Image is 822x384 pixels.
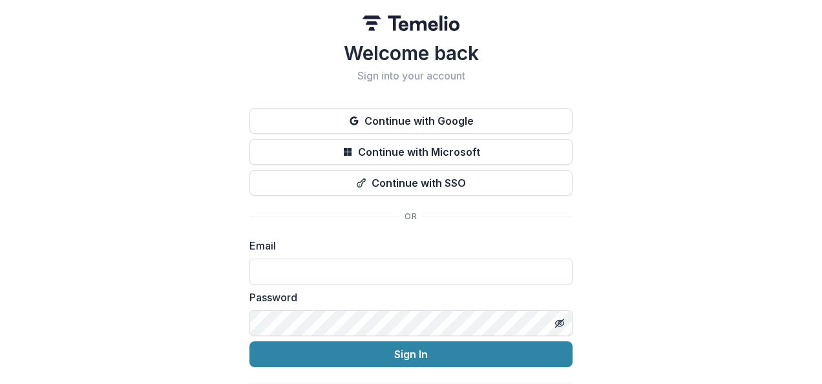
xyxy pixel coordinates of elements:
button: Toggle password visibility [549,313,570,334]
img: Temelio [363,16,459,31]
h2: Sign into your account [249,70,573,82]
button: Continue with Google [249,108,573,134]
label: Email [249,238,565,253]
button: Continue with Microsoft [249,139,573,165]
button: Sign In [249,341,573,367]
button: Continue with SSO [249,170,573,196]
h1: Welcome back [249,41,573,65]
label: Password [249,290,565,305]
